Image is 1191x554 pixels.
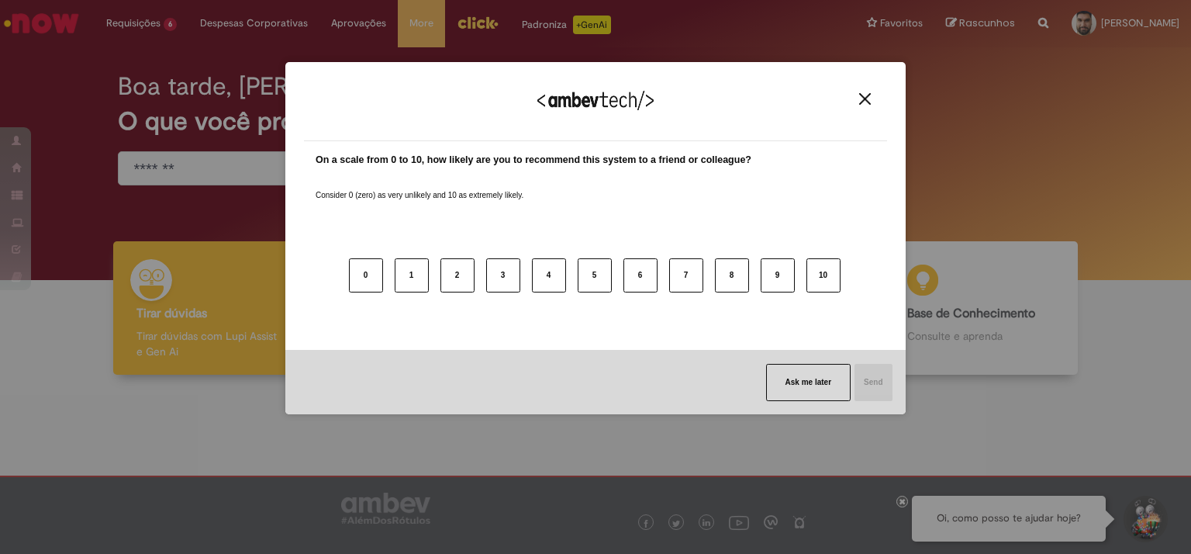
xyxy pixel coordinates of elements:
button: 2 [440,258,475,293]
button: 5 [578,258,612,293]
button: 8 [715,258,749,293]
button: 7 [669,258,703,293]
button: 6 [623,258,658,293]
button: 3 [486,258,520,293]
button: Ask me later [766,364,851,401]
label: Consider 0 (zero) as very unlikely and 10 as extremely likely. [316,171,523,201]
button: 4 [532,258,566,293]
img: Logo Ambevtech [537,91,654,110]
button: 10 [806,258,841,293]
button: 9 [761,258,795,293]
button: 1 [395,258,429,293]
label: On a scale from 0 to 10, how likely are you to recommend this system to a friend or colleague? [316,153,751,168]
button: 0 [349,258,383,293]
img: Close [859,93,871,105]
button: Close [854,92,875,106]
